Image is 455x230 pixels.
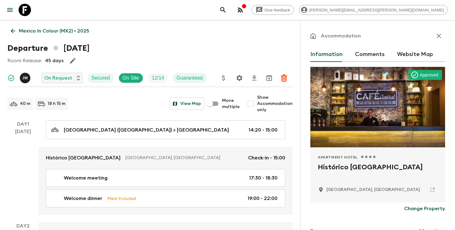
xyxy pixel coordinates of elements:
p: 17:30 - 18:30 [249,174,278,182]
button: Website Map [397,47,433,62]
p: [GEOGRAPHIC_DATA] ([GEOGRAPHIC_DATA]) > [GEOGRAPHIC_DATA] [64,126,229,134]
button: Information [310,47,343,62]
a: Welcome meeting17:30 - 18:30 [46,169,285,187]
p: 12 / 14 [152,74,164,82]
span: Apartment Hotel [318,155,358,160]
svg: Synced Successfully [7,74,15,82]
p: 19:00 - 22:00 [247,195,278,202]
p: Mexico City, Mexico [326,187,420,193]
p: Meal Included [107,195,136,202]
h2: Histórico [GEOGRAPHIC_DATA] [318,162,438,182]
p: Secured [91,74,110,82]
h1: Departure [DATE] [7,42,90,54]
p: [GEOGRAPHIC_DATA], [GEOGRAPHIC_DATA] [125,155,243,161]
p: Guaranteed [177,74,203,82]
button: Comments [355,47,385,62]
div: [DATE] [15,128,31,215]
button: View Map [170,98,204,110]
a: Welcome dinnerMeal Included19:00 - 22:00 [46,189,285,207]
button: Settings [233,72,246,84]
p: Histórico [GEOGRAPHIC_DATA] [46,154,120,162]
p: 14:20 - 15:00 [248,126,278,134]
p: Day 2 [7,222,38,230]
div: On Site [119,73,143,83]
a: Give feedback [252,5,294,15]
p: On Request [44,74,72,82]
p: Welcome meeting [64,174,107,182]
span: Jocelyn Muñoz [20,75,32,80]
a: [GEOGRAPHIC_DATA] ([GEOGRAPHIC_DATA]) > [GEOGRAPHIC_DATA]14:20 - 15:00 [46,120,285,139]
p: 18 h 15 m [48,101,65,107]
p: Check-in - 15:00 [248,154,285,162]
p: Approved [420,72,438,78]
button: Update Price, Early Bird Discount and Costs [217,72,230,84]
button: JM [20,73,32,83]
span: Give feedback [261,8,294,12]
p: 45 days [45,57,63,64]
span: [PERSON_NAME][EMAIL_ADDRESS][PERSON_NAME][DOMAIN_NAME] [306,8,447,12]
button: search adventures [217,4,229,16]
div: Secured [88,73,114,83]
p: J M [22,76,28,80]
button: menu [4,4,16,16]
p: Welcome dinner [64,195,102,202]
span: Show Accommodation only [257,94,293,113]
p: On Site [123,74,139,82]
p: Room Release: [7,57,42,64]
span: Move multiple [222,98,240,110]
p: Mexico In Colour (MX2) • 2025 [19,27,89,35]
p: Day 1 [7,120,38,128]
div: Trip Fill [148,73,168,83]
button: Change Property [404,202,445,215]
p: Change Property [404,205,445,212]
div: Photo of Histórico Central Mexico City [310,67,445,147]
div: [PERSON_NAME][EMAIL_ADDRESS][PERSON_NAME][DOMAIN_NAME] [299,5,448,15]
button: Delete [278,72,290,84]
button: Download CSV [248,72,260,84]
button: Archive (Completed, Cancelled or Unsynced Departures only) [263,72,275,84]
a: Histórico [GEOGRAPHIC_DATA][GEOGRAPHIC_DATA], [GEOGRAPHIC_DATA]Check-in - 15:00 [38,147,293,169]
p: 40 m [20,101,30,107]
p: Accommodation [321,32,361,40]
a: Mexico In Colour (MX2) • 2025 [7,25,93,37]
